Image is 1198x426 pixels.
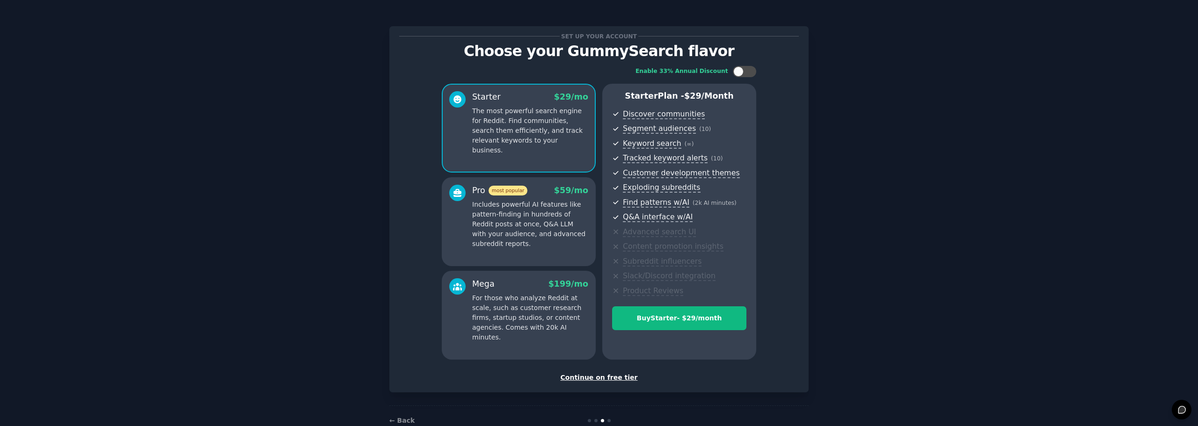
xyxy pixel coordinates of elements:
[623,242,723,252] span: Content promotion insights
[684,91,734,101] span: $ 29 /month
[699,126,711,132] span: ( 10 )
[623,183,700,193] span: Exploding subreddits
[711,155,723,162] span: ( 10 )
[489,186,528,195] span: most popular
[623,109,705,119] span: Discover communities
[623,286,683,296] span: Product Reviews
[623,124,696,134] span: Segment audiences
[399,43,799,59] p: Choose your GummySearch flavor
[623,227,696,237] span: Advanced search UI
[399,373,799,383] div: Continue on free tier
[612,90,746,102] p: Starter Plan -
[636,67,728,76] div: Enable 33% Annual Discount
[472,185,527,196] div: Pro
[472,91,501,103] div: Starter
[623,198,689,208] span: Find patterns w/AI
[612,306,746,330] button: BuyStarter- $29/month
[623,257,701,267] span: Subreddit influencers
[554,92,588,101] span: $ 29 /mo
[693,200,737,206] span: ( 2k AI minutes )
[623,168,740,178] span: Customer development themes
[472,278,495,290] div: Mega
[623,153,708,163] span: Tracked keyword alerts
[623,212,693,222] span: Q&A interface w/AI
[472,106,588,155] p: The most powerful search engine for Reddit. Find communities, search them efficiently, and track ...
[472,200,588,249] p: Includes powerful AI features like pattern-finding in hundreds of Reddit posts at once, Q&A LLM w...
[554,186,588,195] span: $ 59 /mo
[623,271,716,281] span: Slack/Discord integration
[548,279,588,289] span: $ 199 /mo
[685,141,694,147] span: ( ∞ )
[613,313,746,323] div: Buy Starter - $ 29 /month
[472,293,588,342] p: For those who analyze Reddit at scale, such as customer research firms, startup studios, or conte...
[560,31,639,41] span: Set up your account
[389,417,415,424] a: ← Back
[623,139,681,149] span: Keyword search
